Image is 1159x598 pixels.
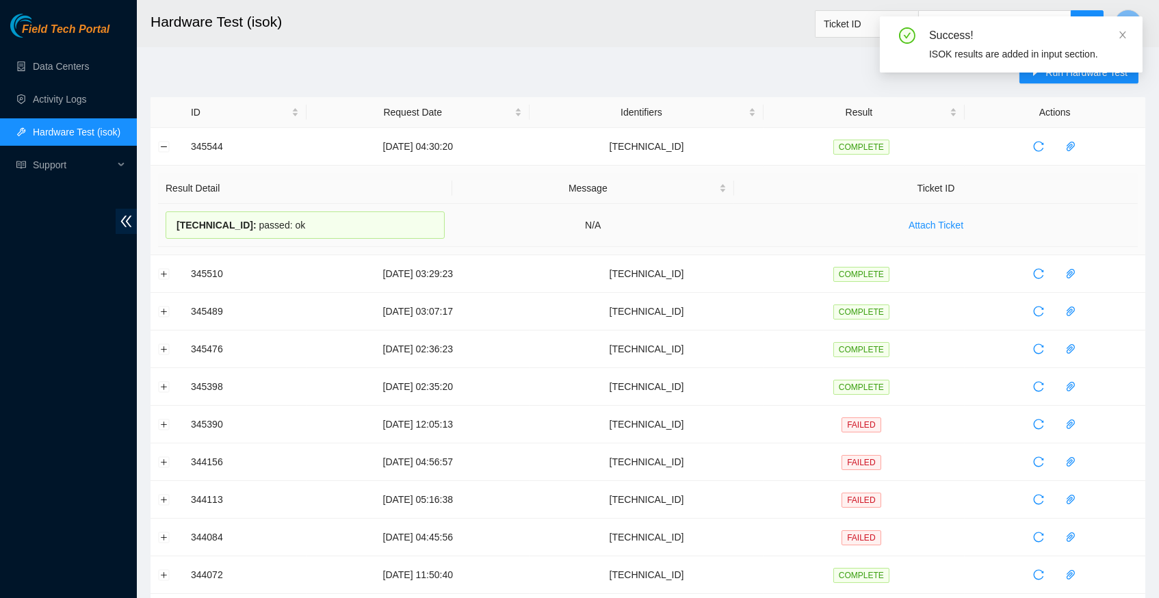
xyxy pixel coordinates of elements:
[159,494,170,505] button: Expand row
[929,47,1126,62] div: ISOK results are added in input section.
[824,14,910,34] span: Ticket ID
[1060,268,1081,279] span: paper-clip
[1028,300,1050,322] button: reload
[183,519,307,556] td: 344084
[833,140,889,155] span: COMPLETE
[307,556,530,594] td: [DATE] 11:50:40
[898,214,974,236] button: Attach Ticket
[530,368,764,406] td: [TECHNICAL_ID]
[1060,381,1081,392] span: paper-clip
[159,141,170,152] button: Collapse row
[183,128,307,166] td: 345544
[1060,494,1081,505] span: paper-clip
[307,330,530,368] td: [DATE] 02:36:23
[33,61,89,72] a: Data Centers
[183,330,307,368] td: 345476
[1060,376,1082,398] button: paper-clip
[10,25,109,42] a: Akamai TechnologiesField Tech Portal
[842,493,881,508] span: FAILED
[1028,376,1050,398] button: reload
[530,293,764,330] td: [TECHNICAL_ID]
[833,568,889,583] span: COMPLETE
[1028,532,1049,543] span: reload
[530,519,764,556] td: [TECHNICAL_ID]
[530,330,764,368] td: [TECHNICAL_ID]
[1028,569,1049,580] span: reload
[159,456,170,467] button: Expand row
[833,267,889,282] span: COMPLETE
[1028,494,1049,505] span: reload
[166,211,445,239] div: passed: ok
[1028,456,1049,467] span: reload
[1060,413,1082,435] button: paper-clip
[1028,141,1049,152] span: reload
[159,569,170,580] button: Expand row
[1060,141,1081,152] span: paper-clip
[530,556,764,594] td: [TECHNICAL_ID]
[307,128,530,166] td: [DATE] 04:30:20
[530,406,764,443] td: [TECHNICAL_ID]
[1060,489,1082,510] button: paper-clip
[307,443,530,481] td: [DATE] 04:56:57
[158,173,452,204] th: Result Detail
[10,14,69,38] img: Akamai Technologies
[183,556,307,594] td: 344072
[1028,381,1049,392] span: reload
[33,151,114,179] span: Support
[1028,268,1049,279] span: reload
[1060,526,1082,548] button: paper-clip
[1028,413,1050,435] button: reload
[530,443,764,481] td: [TECHNICAL_ID]
[833,304,889,320] span: COMPLETE
[307,255,530,293] td: [DATE] 03:29:23
[1028,489,1050,510] button: reload
[1071,10,1104,38] button: search
[929,27,1126,44] div: Success!
[1028,564,1050,586] button: reload
[1115,10,1142,37] button: J
[159,343,170,354] button: Expand row
[530,128,764,166] td: [TECHNICAL_ID]
[1028,343,1049,354] span: reload
[183,368,307,406] td: 345398
[22,23,109,36] span: Field Tech Portal
[1060,456,1081,467] span: paper-clip
[183,406,307,443] td: 345390
[1060,419,1081,430] span: paper-clip
[530,255,764,293] td: [TECHNICAL_ID]
[899,27,915,44] span: check-circle
[1028,338,1050,360] button: reload
[1060,263,1082,285] button: paper-clip
[1060,569,1081,580] span: paper-clip
[1060,564,1082,586] button: paper-clip
[918,10,1071,38] input: Enter text here...
[307,368,530,406] td: [DATE] 02:35:20
[1125,15,1131,32] span: J
[1060,306,1081,317] span: paper-clip
[116,209,137,234] span: double-left
[1028,135,1050,157] button: reload
[1060,532,1081,543] span: paper-clip
[159,419,170,430] button: Expand row
[1028,306,1049,317] span: reload
[1028,263,1050,285] button: reload
[530,481,764,519] td: [TECHNICAL_ID]
[307,406,530,443] td: [DATE] 12:05:13
[159,532,170,543] button: Expand row
[909,218,963,233] span: Attach Ticket
[183,481,307,519] td: 344113
[33,127,120,138] a: Hardware Test (isok)
[33,94,87,105] a: Activity Logs
[452,204,735,247] td: N/A
[734,173,1138,204] th: Ticket ID
[307,293,530,330] td: [DATE] 03:07:17
[842,455,881,470] span: FAILED
[183,443,307,481] td: 344156
[842,530,881,545] span: FAILED
[1060,338,1082,360] button: paper-clip
[1060,135,1082,157] button: paper-clip
[183,255,307,293] td: 345510
[159,306,170,317] button: Expand row
[307,519,530,556] td: [DATE] 04:45:56
[833,380,889,395] span: COMPLETE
